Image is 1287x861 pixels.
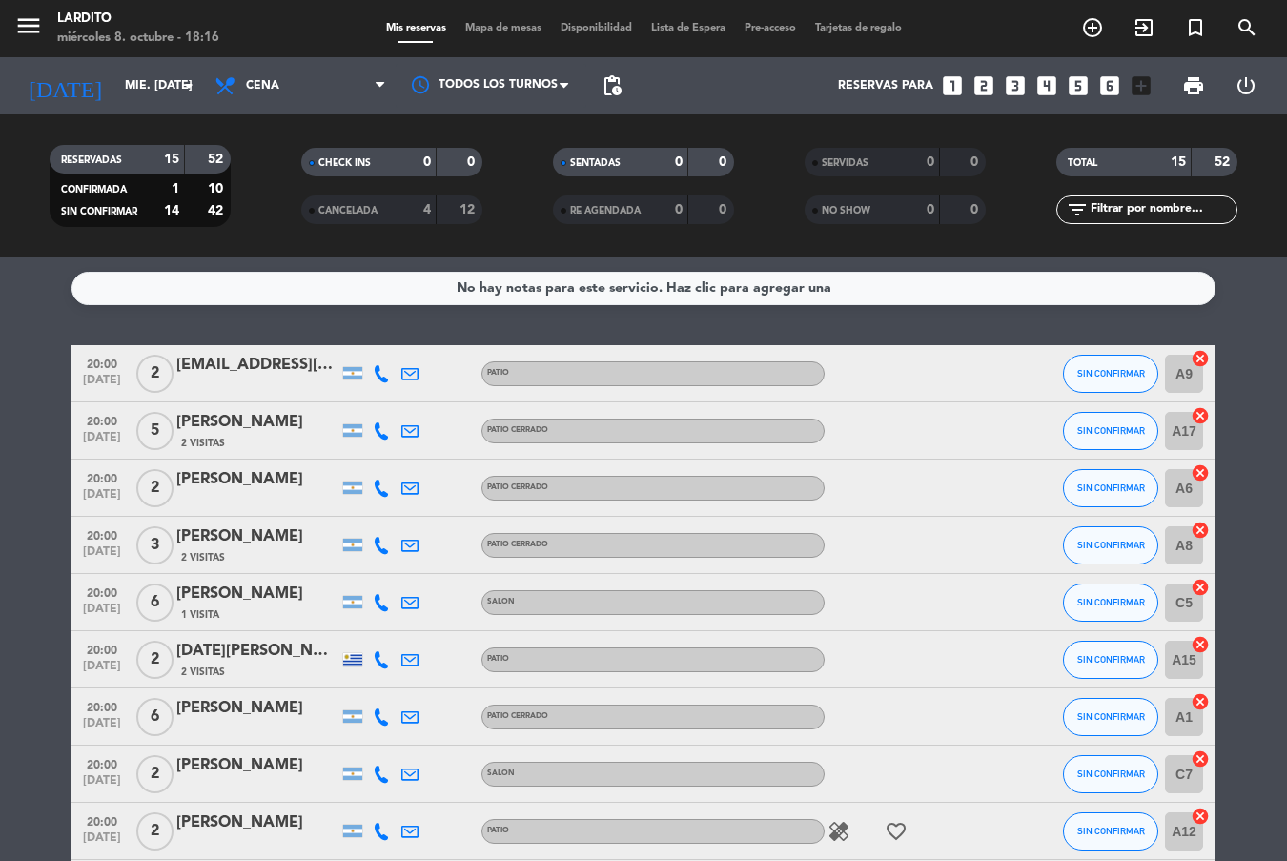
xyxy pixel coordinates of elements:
strong: 0 [675,203,683,216]
button: SIN CONFIRMAR [1063,641,1158,679]
span: Mis reservas [377,23,456,33]
strong: 0 [927,155,934,169]
div: No hay notas para este servicio. Haz clic para agregar una [457,277,831,299]
strong: 42 [208,204,227,217]
i: looks_3 [1003,73,1028,98]
span: SIN CONFIRMAR [1077,711,1145,722]
i: exit_to_app [1133,16,1155,39]
strong: 0 [719,203,730,216]
span: Lista de Espera [642,23,735,33]
span: PATIO CERRADO [487,483,548,491]
span: [DATE] [78,488,126,510]
strong: 4 [423,203,431,216]
i: filter_list [1066,198,1089,221]
button: SIN CONFIRMAR [1063,526,1158,564]
span: Disponibilidad [551,23,642,33]
span: PATIO [487,655,509,663]
span: 20:00 [78,523,126,545]
span: SIN CONFIRMAR [1077,769,1145,779]
button: SIN CONFIRMAR [1063,412,1158,450]
strong: 1 [172,182,179,195]
span: 20:00 [78,810,126,831]
div: [PERSON_NAME] [176,810,338,835]
span: 20:00 [78,352,126,374]
span: [DATE] [78,374,126,396]
div: [PERSON_NAME] [176,696,338,721]
strong: 0 [675,155,683,169]
button: menu [14,11,43,47]
span: 2 Visitas [181,665,225,680]
span: [DATE] [78,717,126,739]
strong: 0 [423,155,431,169]
i: looks_6 [1097,73,1122,98]
i: cancel [1191,463,1210,482]
span: RE AGENDADA [570,206,641,215]
span: SALON [487,769,515,777]
span: SIN CONFIRMAR [1077,368,1145,379]
i: arrow_drop_down [177,74,200,97]
span: CHECK INS [318,158,371,168]
i: healing [827,820,850,843]
div: [EMAIL_ADDRESS][PERSON_NAME][DOMAIN_NAME] [176,353,338,378]
strong: 0 [467,155,479,169]
span: Reservas para [838,79,933,92]
div: [DATE][PERSON_NAME] [176,639,338,664]
span: 20:00 [78,695,126,717]
span: 1 Visita [181,607,219,623]
span: 6 [136,584,174,622]
i: menu [14,11,43,40]
button: SIN CONFIRMAR [1063,698,1158,736]
span: SERVIDAS [822,158,868,168]
span: [DATE] [78,774,126,796]
i: power_settings_new [1235,74,1257,97]
i: cancel [1191,692,1210,711]
span: SALON [487,598,515,605]
strong: 52 [1215,155,1234,169]
span: [DATE] [78,831,126,853]
span: CONFIRMADA [61,185,127,195]
button: SIN CONFIRMAR [1063,812,1158,851]
strong: 14 [164,204,179,217]
span: NO SHOW [822,206,870,215]
span: pending_actions [601,74,623,97]
span: PATIO CERRADO [487,712,548,720]
span: 2 [136,755,174,793]
i: search [1236,16,1258,39]
span: 2 Visitas [181,436,225,451]
span: SENTADAS [570,158,621,168]
span: SIN CONFIRMAR [1077,597,1145,607]
span: SIN CONFIRMAR [1077,826,1145,836]
div: [PERSON_NAME] [176,410,338,435]
span: PATIO [487,369,509,377]
div: miércoles 8. octubre - 18:16 [57,29,219,48]
span: [DATE] [78,603,126,625]
div: [PERSON_NAME] [176,524,338,549]
span: SIN CONFIRMAR [1077,482,1145,493]
span: 20:00 [78,466,126,488]
strong: 15 [1171,155,1186,169]
strong: 0 [927,203,934,216]
span: CANCELADA [318,206,378,215]
i: turned_in_not [1184,16,1207,39]
span: PATIO CERRADO [487,541,548,548]
span: [DATE] [78,431,126,453]
strong: 10 [208,182,227,195]
div: Lardito [57,10,219,29]
i: cancel [1191,635,1210,654]
span: PATIO CERRADO [487,426,548,434]
span: SIN CONFIRMAR [1077,540,1145,550]
span: 20:00 [78,581,126,603]
span: SIN CONFIRMAR [61,207,137,216]
div: [PERSON_NAME] [176,582,338,606]
i: cancel [1191,578,1210,597]
span: Pre-acceso [735,23,806,33]
i: looks_4 [1034,73,1059,98]
span: 20:00 [78,752,126,774]
i: looks_one [940,73,965,98]
span: Tarjetas de regalo [806,23,911,33]
button: SIN CONFIRMAR [1063,584,1158,622]
span: [DATE] [78,660,126,682]
strong: 0 [970,155,982,169]
span: SIN CONFIRMAR [1077,425,1145,436]
span: 2 [136,812,174,851]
